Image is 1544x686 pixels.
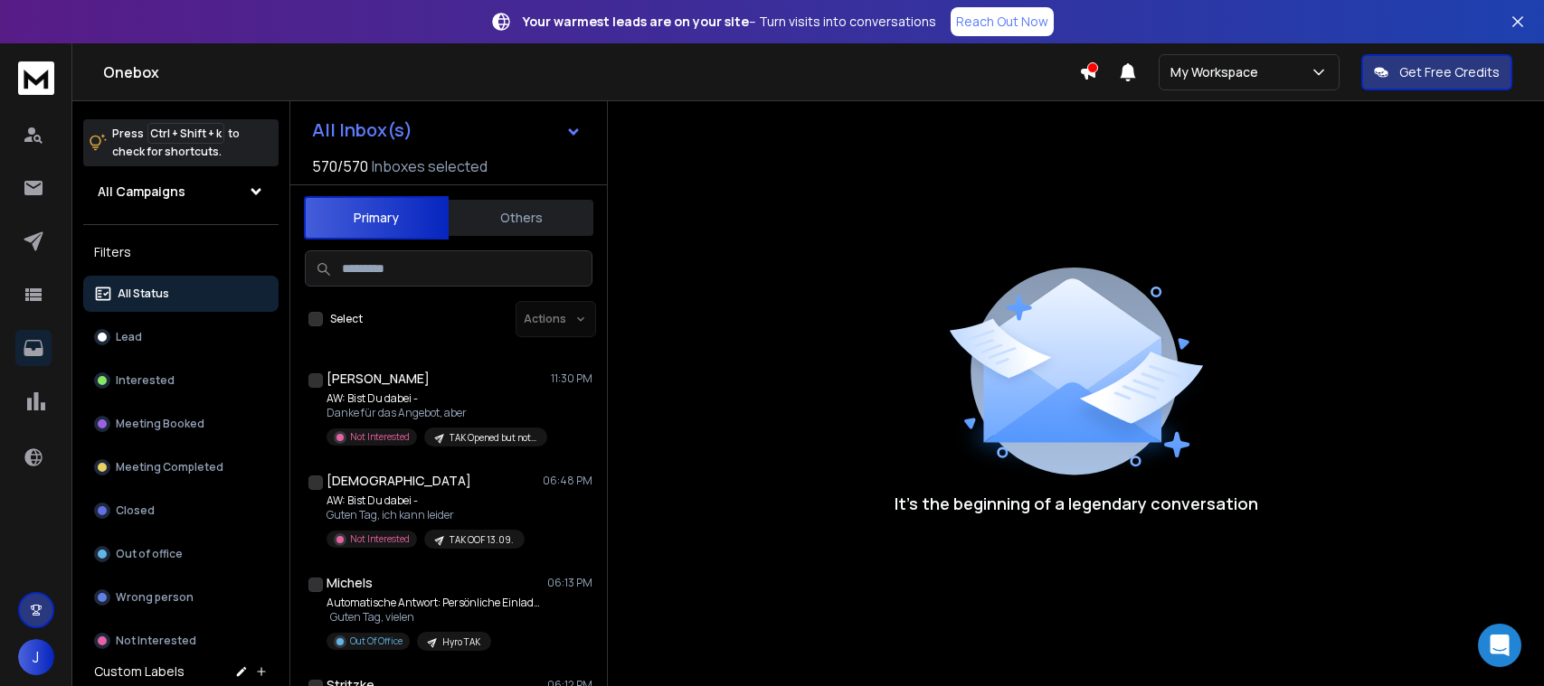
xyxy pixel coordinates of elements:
button: Meeting Booked [83,406,279,442]
p: It’s the beginning of a legendary conversation [895,491,1258,516]
p: Press to check for shortcuts. [112,125,240,161]
p: Guten Tag, ich kann leider [327,508,525,522]
h3: Custom Labels [94,663,185,681]
p: – Turn visits into conversations [523,13,936,31]
button: Primary [304,196,449,240]
p: Automatische Antwort: Persönliche Einladung für [327,596,544,610]
button: J [18,639,54,675]
p: Not Interested [350,430,410,444]
button: Get Free Credits [1361,54,1512,90]
a: Reach Out Now [951,7,1054,36]
p: Reach Out Now [956,13,1048,31]
p: Meeting Booked [116,417,204,431]
p: AW: Bist Du dabei - [327,493,525,508]
p: 06:13 PM [547,576,592,590]
h1: [PERSON_NAME] [327,370,430,388]
h3: Filters [83,240,279,265]
p: Not Interested [350,532,410,546]
strong: Your warmest leads are on your site [523,13,749,30]
p: Hyro TAK [442,635,480,649]
p: TAK Opened but not replied (Hyro & [PERSON_NAME]) [450,431,536,445]
button: Out of office [83,536,279,572]
button: Wrong person [83,579,279,616]
p: Closed [116,503,155,518]
p: 11:30 PM [551,371,592,386]
p: Guten Tag, vielen [327,610,544,625]
button: Meeting Completed [83,449,279,485]
h3: Inboxes selected [372,155,488,177]
p: Out Of Office [350,634,403,648]
button: All Campaigns [83,174,279,210]
h1: Onebox [103,61,1079,83]
button: All Inbox(s) [298,112,596,148]
p: 06:48 PM [543,474,592,488]
p: Lead [116,330,142,344]
h1: All Inbox(s) [312,121,412,139]
button: Closed [83,493,279,529]
p: Danke für das Angebot, aber [327,406,544,420]
button: Interested [83,362,279,399]
p: Out of office [116,547,183,561]
span: Ctrl + Shift + k [147,123,224,144]
h1: [DEMOGRAPHIC_DATA] [327,472,471,490]
p: Interested [116,373,175,388]
label: Select [330,312,363,326]
p: Not Interested [116,634,196,648]
img: logo [18,61,54,95]
p: All Status [118,287,169,301]
h1: All Campaigns [98,183,185,201]
h1: Michels [327,574,373,592]
button: All Status [83,276,279,312]
p: Get Free Credits [1399,63,1500,81]
button: Others [449,198,593,238]
span: 570 / 570 [312,155,368,177]
p: AW: Bist Du dabei - [327,391,544,406]
div: Open Intercom Messenger [1478,624,1521,667]
p: Wrong person [116,590,194,605]
p: Meeting Completed [116,460,223,475]
p: TAK OOF 13.09. [450,533,514,547]
p: My Workspace [1170,63,1265,81]
button: Not Interested [83,623,279,659]
button: Lead [83,319,279,355]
